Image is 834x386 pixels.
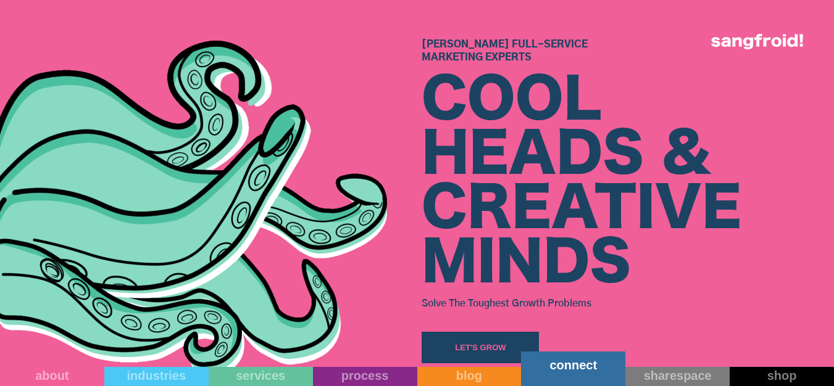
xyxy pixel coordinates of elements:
div: industries [104,368,209,383]
div: blog [417,368,522,383]
div: COOL HEADS & CREATIVE MINDS [422,74,834,291]
h1: [PERSON_NAME] Full-Service Marketing Experts [422,38,834,64]
h3: Solve The Toughest Growth Problems [422,294,834,312]
a: shop [730,367,834,386]
a: industries [104,367,209,386]
div: sharespace [625,368,730,383]
img: logo [711,34,803,49]
a: Let's Grow [422,332,539,363]
div: shop [730,368,834,383]
a: sharespace [625,367,730,386]
a: process [313,367,417,386]
div: connect [521,358,625,372]
div: services [209,368,313,383]
a: blog [417,367,522,386]
div: process [313,368,417,383]
a: services [209,367,313,386]
div: Let's Grow [455,342,506,354]
a: connect [521,351,625,386]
